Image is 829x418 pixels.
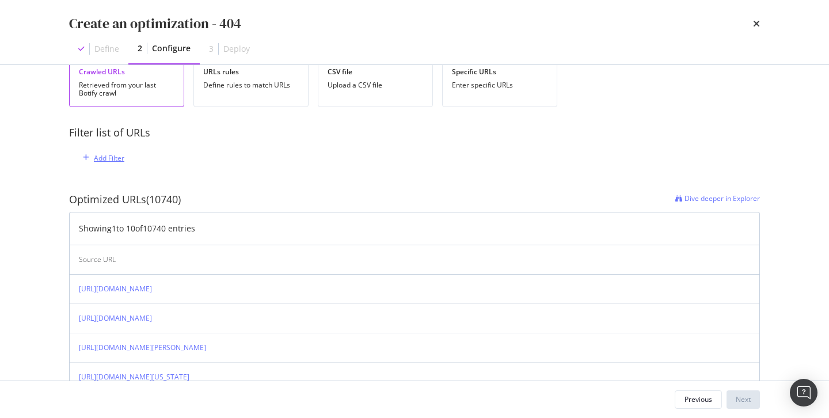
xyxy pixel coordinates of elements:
[79,284,152,294] a: [URL][DOMAIN_NAME]
[78,151,124,165] button: Add Filter
[675,390,722,409] button: Previous
[209,43,214,55] div: 3
[736,394,751,404] div: Next
[675,192,760,207] a: Dive deeper in Explorer
[79,223,195,234] div: Showing 1 to 10 of 10740 entries
[328,81,423,89] div: Upload a CSV file
[94,153,124,163] div: Add Filter
[69,192,181,207] div: Optimized URLs (10740)
[685,193,760,203] span: Dive deeper in Explorer
[152,43,191,54] div: Configure
[69,14,241,33] div: Create an optimization - 404
[452,67,547,77] div: Specific URLs
[223,43,250,55] div: Deploy
[790,379,817,406] div: Open Intercom Messenger
[203,81,299,89] div: Define rules to match URLs
[79,81,174,97] div: Retrieved from your last Botify crawl
[79,343,206,352] a: [URL][DOMAIN_NAME][PERSON_NAME]
[94,43,119,55] div: Define
[69,126,760,140] div: Filter list of URLs
[79,313,152,323] a: [URL][DOMAIN_NAME]
[685,394,712,404] div: Previous
[79,67,174,77] div: Crawled URLs
[452,81,547,89] div: Enter specific URLs
[727,390,760,409] button: Next
[328,67,423,77] div: CSV file
[70,245,759,275] th: Source URL
[138,43,142,54] div: 2
[79,372,189,382] a: [URL][DOMAIN_NAME][US_STATE]
[203,67,299,77] div: URLs rules
[753,14,760,33] div: times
